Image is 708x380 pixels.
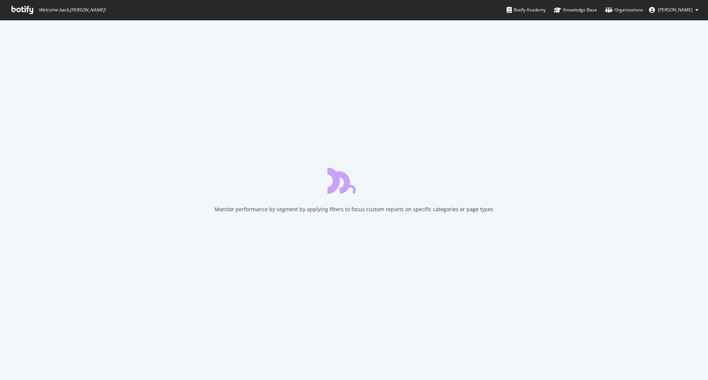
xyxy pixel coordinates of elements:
[554,6,597,14] div: Knowledge Base
[605,6,643,14] div: Organizations
[39,7,105,13] span: Welcome back, [PERSON_NAME] !
[643,4,704,16] button: [PERSON_NAME]
[507,6,546,14] div: Botify Academy
[658,7,693,13] span: Joanne Brickles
